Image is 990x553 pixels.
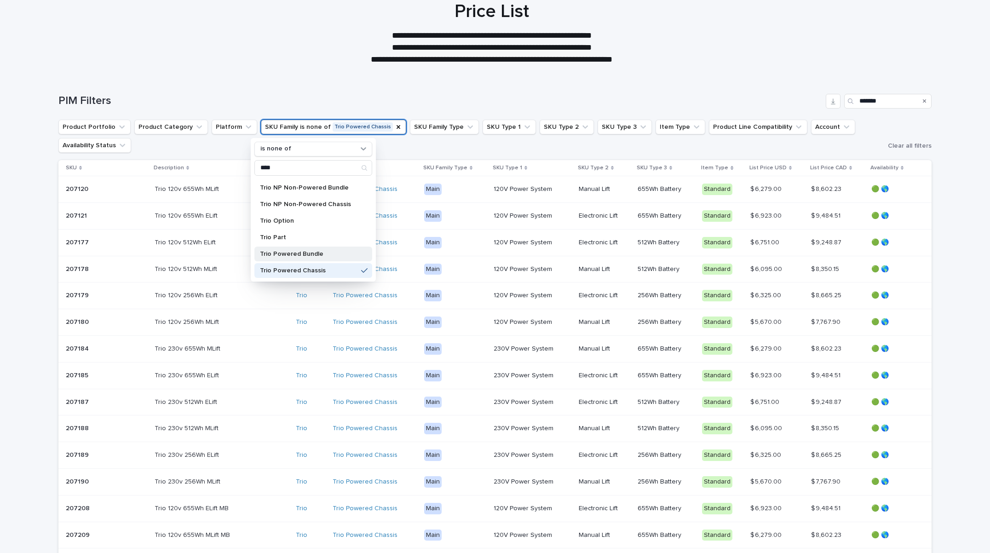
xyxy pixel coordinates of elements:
[58,335,932,362] tr: 207184207184 Trio 230v 655Wh MLiftTrio 230v 655Wh MLift Trio Trio Powered Chassis Main230V Power ...
[58,495,932,522] tr: 207208207208 Trio 120v 655Wh ELift MBTrio 120v 655Wh ELift MB Trio Trio Powered Chassis Main120V ...
[579,292,630,300] p: Electronic Lift
[811,370,842,380] p: $ 9,484.51
[296,425,307,432] a: Trio
[494,185,571,193] p: 120V Power System
[750,184,783,193] p: $ 6,279.00
[154,163,184,173] p: Description
[871,505,917,513] p: 🟢 🌎
[410,120,479,134] button: SKU Family Type
[66,476,91,486] p: 207190
[579,212,630,220] p: Electronic Lift
[709,120,807,134] button: Product Line Compatibility
[333,531,397,539] a: Trio Powered Chassis
[750,343,783,353] p: $ 6,279.00
[702,530,732,541] div: Standard
[888,143,932,149] span: Clear all filters
[155,423,220,432] p: Trio 230v 512Wh MLift
[871,185,917,193] p: 🟢 🌎
[811,397,843,406] p: $ 9,248.87
[811,476,842,486] p: $ 7,767.90
[424,317,442,328] div: Main
[638,292,695,300] p: 256Wh Battery
[494,398,571,406] p: 230V Power System
[750,264,784,273] p: $ 6,095.00
[579,239,630,247] p: Electronic Lift
[155,184,221,193] p: Trio 120v 655Wh MLift
[638,212,695,220] p: 655Wh Battery
[871,372,917,380] p: 🟢 🌎
[58,442,932,469] tr: 207189207189 Trio 230v 256Wh ELiftTrio 230v 256Wh ELift Trio Trio Powered Chassis Main230V Power ...
[483,120,536,134] button: SKU Type 1
[333,372,397,380] a: Trio Powered Chassis
[637,163,667,173] p: SKU Type 3
[424,290,442,301] div: Main
[702,264,732,275] div: Standard
[701,163,728,173] p: Item Type
[540,120,594,134] button: SKU Type 2
[750,210,783,220] p: $ 6,923.00
[811,120,855,134] button: Account
[638,505,695,513] p: 655Wh Battery
[494,292,571,300] p: 120V Power System
[871,478,917,486] p: 🟢 🌎
[638,478,695,486] p: 256Wh Battery
[58,138,131,153] button: Availability Status
[750,476,783,486] p: $ 5,670.00
[296,292,307,300] a: Trio
[424,343,442,355] div: Main
[638,239,695,247] p: 512Wh Battery
[638,398,695,406] p: 512Wh Battery
[424,210,442,222] div: Main
[424,476,442,488] div: Main
[155,317,221,326] p: Trio 120v 256Wh MLift
[598,120,652,134] button: SKU Type 3
[844,94,932,109] input: Search
[424,237,442,248] div: Main
[750,370,783,380] p: $ 6,923.00
[333,345,397,353] a: Trio Powered Chassis
[811,290,843,300] p: $ 8,665.25
[260,234,357,241] p: Trio Part
[333,505,397,513] a: Trio Powered Chassis
[579,531,630,539] p: Manual Lift
[66,503,92,513] p: 207208
[578,163,609,173] p: SKU Type 2
[579,505,630,513] p: Electronic Lift
[266,0,717,23] h1: Price List
[255,161,372,175] input: Search
[811,184,843,193] p: $ 8,602.23
[134,120,208,134] button: Product Category
[424,503,442,514] div: Main
[494,265,571,273] p: 120V Power System
[424,370,442,381] div: Main
[296,398,307,406] a: Trio
[155,264,219,273] p: Trio 120v 512Wh MLift
[702,210,732,222] div: Standard
[66,343,91,353] p: 207184
[871,398,917,406] p: 🟢 🌎
[296,372,307,380] a: Trio
[58,229,932,256] tr: 207177207177 Trio 120v 512Wh ELiftTrio 120v 512Wh ELift Trio Trio Powered Chassis Main120V Power ...
[579,451,630,459] p: Electronic Lift
[579,318,630,326] p: Manual Lift
[494,505,571,513] p: 120V Power System
[494,318,571,326] p: 120V Power System
[423,163,467,173] p: SKU Family Type
[58,522,932,548] tr: 207209207209 Trio 120v 655Wh MLift MBTrio 120v 655Wh MLift MB Trio Trio Powered Chassis Main120V ...
[494,451,571,459] p: 230V Power System
[66,397,91,406] p: 207187
[260,145,291,153] p: is none of
[871,345,917,353] p: 🟢 🌎
[155,210,219,220] p: Trio 120v 655Wh ELift
[638,531,695,539] p: 655Wh Battery
[66,530,92,539] p: 207209
[871,265,917,273] p: 🟢 🌎
[750,237,781,247] p: $ 6,751.00
[750,530,783,539] p: $ 6,279.00
[638,372,695,380] p: 655Wh Battery
[494,531,571,539] p: 120V Power System
[58,362,932,389] tr: 207185207185 Trio 230v 655Wh ELiftTrio 230v 655Wh ELift Trio Trio Powered Chassis Main230V Power ...
[871,531,917,539] p: 🟢 🌎
[870,163,898,173] p: Availability
[702,397,732,408] div: Standard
